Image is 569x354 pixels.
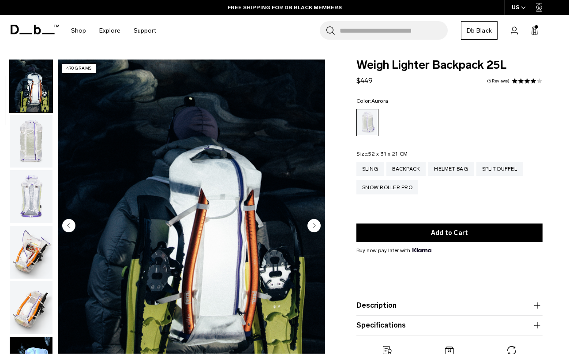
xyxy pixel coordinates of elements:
[62,219,75,234] button: Previous slide
[228,4,342,11] a: FREE SHIPPING FOR DB BLACK MEMBERS
[9,115,53,168] button: Weigh_Lighter_Backpack_25L_2.png
[9,225,53,279] button: Weigh_Lighter_Backpack_25L_4.png
[356,246,431,254] span: Buy now pay later with
[9,281,53,335] button: Weigh_Lighter_Backpack_25L_5.png
[64,15,163,46] nav: Main Navigation
[356,98,388,104] legend: Color:
[62,64,96,73] p: 470 grams
[356,320,543,331] button: Specifications
[356,162,384,176] a: Sling
[356,224,543,242] button: Add to Cart
[371,98,389,104] span: Aurora
[9,170,53,224] button: Weigh_Lighter_Backpack_25L_3.png
[487,79,509,83] a: 6 reviews
[476,162,523,176] a: Split Duffel
[356,180,418,194] a: Snow Roller Pro
[307,219,321,234] button: Next slide
[10,226,52,279] img: Weigh_Lighter_Backpack_25L_4.png
[10,60,52,112] img: Weigh_Lighter_Backpack_25L_Lifestyle_new.png
[71,15,86,46] a: Shop
[356,151,408,157] legend: Size:
[412,248,431,252] img: {"height" => 20, "alt" => "Klarna"}
[10,170,52,223] img: Weigh_Lighter_Backpack_25L_3.png
[10,281,52,334] img: Weigh_Lighter_Backpack_25L_5.png
[356,109,378,136] a: Aurora
[428,162,474,176] a: Helmet Bag
[356,76,373,85] span: $449
[134,15,156,46] a: Support
[9,59,53,113] button: Weigh_Lighter_Backpack_25L_Lifestyle_new.png
[99,15,120,46] a: Explore
[10,115,52,168] img: Weigh_Lighter_Backpack_25L_2.png
[461,21,498,40] a: Db Black
[386,162,426,176] a: Backpack
[356,60,543,71] span: Weigh Lighter Backpack 25L
[368,151,408,157] span: 52 x 31 x 21 CM
[356,300,543,311] button: Description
